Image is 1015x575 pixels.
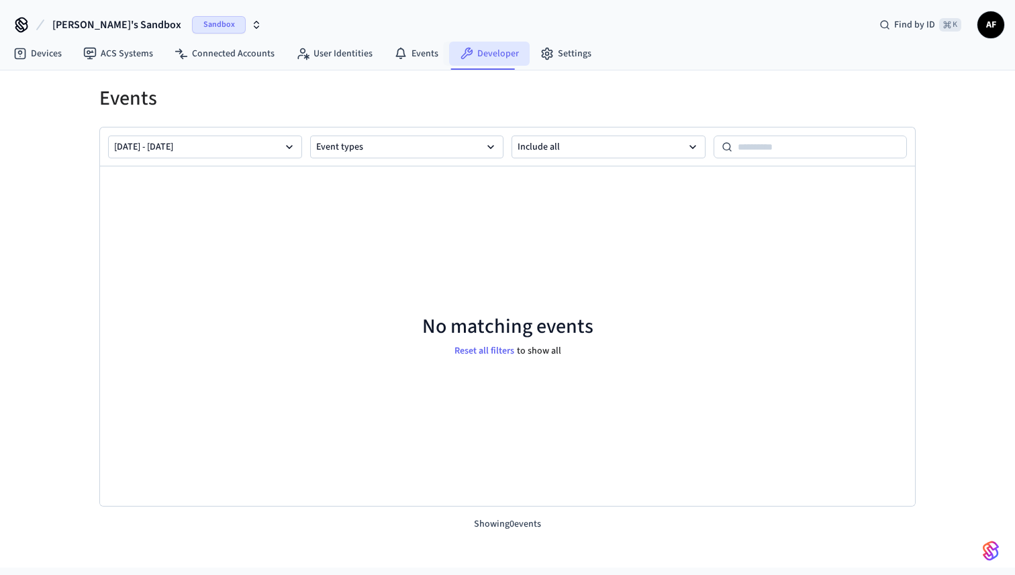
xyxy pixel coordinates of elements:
button: Include all [512,136,706,158]
button: [DATE] - [DATE] [108,136,302,158]
p: No matching events [422,315,593,339]
p: to show all [517,344,561,358]
a: Connected Accounts [164,42,285,66]
button: Event types [310,136,504,158]
span: [PERSON_NAME]'s Sandbox [52,17,181,33]
span: ⌘ K [939,18,961,32]
a: Devices [3,42,72,66]
a: User Identities [285,42,383,66]
button: Reset all filters [452,342,517,361]
a: Developer [449,42,530,66]
span: Sandbox [192,16,246,34]
button: AF [977,11,1004,38]
img: SeamLogoGradient.69752ec5.svg [983,540,999,562]
div: Find by ID⌘ K [869,13,972,37]
h1: Events [99,87,916,111]
a: Settings [530,42,602,66]
a: Events [383,42,449,66]
p: Showing 0 events [99,517,916,531]
a: ACS Systems [72,42,164,66]
span: Find by ID [894,18,935,32]
span: AF [979,13,1003,37]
